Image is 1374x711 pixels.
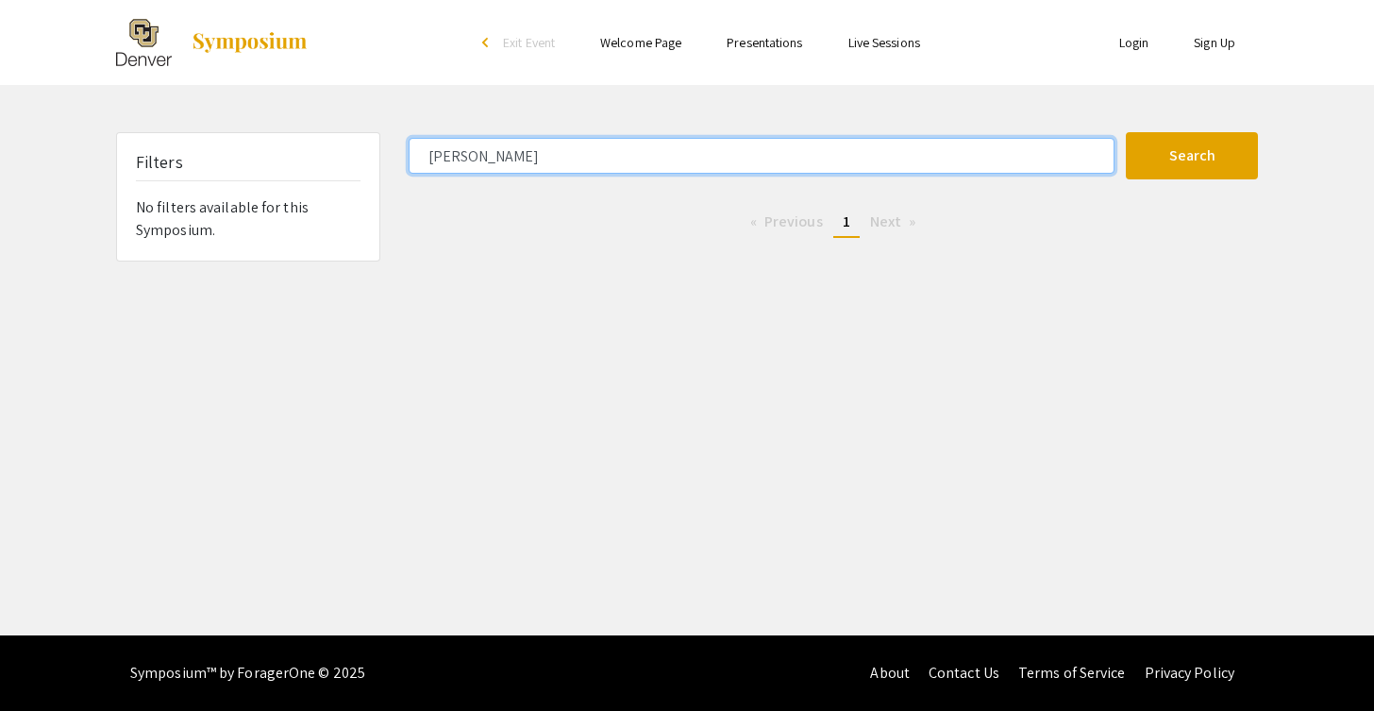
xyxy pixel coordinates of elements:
a: The 2025 Research and Creative Activities Symposium (RaCAS) [116,19,309,66]
a: Welcome Page [600,34,681,51]
span: Exit Event [503,34,555,51]
span: 1 [843,212,850,231]
img: Symposium by ForagerOne [191,31,309,54]
a: Privacy Policy [1145,663,1234,683]
a: Sign Up [1194,34,1235,51]
button: Search [1126,132,1258,179]
div: Symposium™ by ForagerOne © 2025 [130,635,365,711]
input: Search Keyword(s) Or Author(s) [409,138,1114,174]
ul: Pagination [409,208,1258,238]
img: The 2025 Research and Creative Activities Symposium (RaCAS) [116,19,172,66]
a: Login [1119,34,1149,51]
iframe: Chat [14,626,80,697]
div: arrow_back_ios [482,37,494,48]
h5: Filters [136,152,183,173]
a: Live Sessions [848,34,920,51]
span: Next [870,212,901,231]
a: Contact Us [929,663,999,683]
a: About [870,663,910,683]
a: Presentations [727,34,802,51]
a: Terms of Service [1018,663,1126,683]
div: No filters available for this Symposium. [117,133,379,261]
span: Previous [764,212,823,231]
